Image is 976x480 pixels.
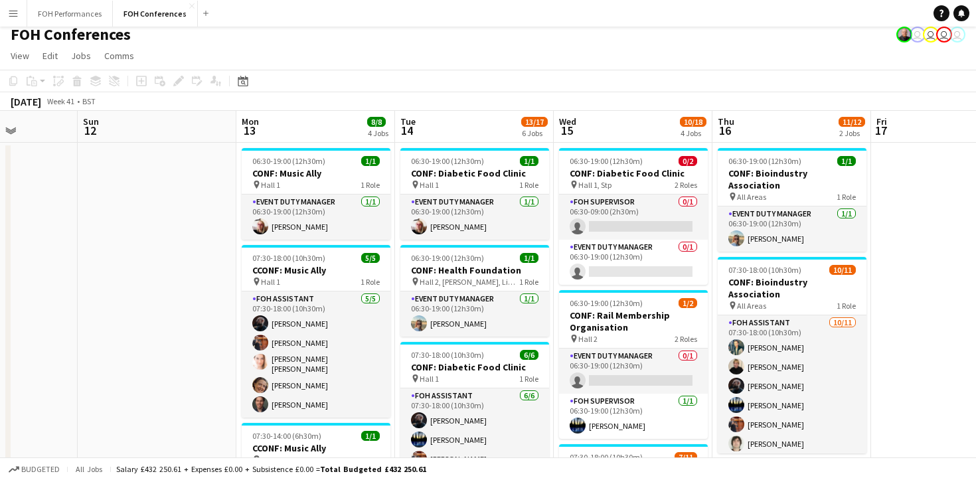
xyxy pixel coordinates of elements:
[400,264,549,276] h3: CONF: Health Foundation
[578,334,598,344] span: Hall 2
[242,291,390,418] app-card-role: FOH Assistant5/507:30-18:00 (10h30m)[PERSON_NAME][PERSON_NAME][PERSON_NAME] [PERSON_NAME][PERSON_...
[896,27,912,42] app-user-avatar: PERM Chris Nye
[361,277,380,287] span: 1 Role
[242,148,390,240] app-job-card: 06:30-19:00 (12h30m)1/1CONF: Music Ally Hall 11 RoleEvent Duty Manager1/106:30-19:00 (12h30m)[PER...
[7,462,62,477] button: Budgeted
[44,96,77,106] span: Week 41
[559,394,708,439] app-card-role: FOH Supervisor1/106:30-19:00 (12h30m)[PERSON_NAME]
[737,301,766,311] span: All Areas
[11,25,131,44] h1: FOH Conferences
[5,47,35,64] a: View
[411,156,484,166] span: 06:30-19:00 (12h30m)
[252,156,325,166] span: 06:30-19:00 (12h30m)
[679,298,697,308] span: 1/2
[559,349,708,394] app-card-role: Event Duty Manager0/106:30-19:00 (12h30m)
[839,117,865,127] span: 11/12
[520,156,538,166] span: 1/1
[398,123,416,138] span: 14
[675,452,697,462] span: 7/11
[400,291,549,337] app-card-role: Event Duty Manager1/106:30-19:00 (12h30m)[PERSON_NAME]
[411,350,484,360] span: 07:30-18:00 (10h30m)
[737,192,766,202] span: All Areas
[242,245,390,418] app-job-card: 07:30-18:00 (10h30m)5/5CCONF: Music Ally Hall 11 RoleFOH Assistant5/507:30-18:00 (10h30m)[PERSON_...
[81,123,99,138] span: 12
[675,180,697,190] span: 2 Roles
[361,180,380,190] span: 1 Role
[559,290,708,439] app-job-card: 06:30-19:00 (12h30m)1/2CONF: Rail Membership Organisation Hall 22 RolesEvent Duty Manager0/106:30...
[240,123,259,138] span: 13
[252,431,321,441] span: 07:30-14:00 (6h30m)
[559,195,708,240] app-card-role: FOH Supervisor0/106:30-09:00 (2h30m)
[910,27,926,42] app-user-avatar: Visitor Services
[42,50,58,62] span: Edit
[368,128,388,138] div: 4 Jobs
[519,374,538,384] span: 1 Role
[949,27,965,42] app-user-avatar: Visitor Services
[521,117,548,127] span: 13/17
[361,455,380,465] span: 1 Role
[718,257,866,453] div: 07:30-18:00 (10h30m)10/11CONF: Bioindustry Association All Areas1 RoleFOH Assistant10/1107:30-18:...
[923,27,939,42] app-user-avatar: Visitor Services
[519,277,538,287] span: 1 Role
[728,265,801,275] span: 07:30-18:00 (10h30m)
[400,148,549,240] app-job-card: 06:30-19:00 (12h30m)1/1CONF: Diabetic Food Clinic Hall 11 RoleEvent Duty Manager1/106:30-19:00 (1...
[570,452,643,462] span: 07:30-18:00 (10h30m)
[716,123,734,138] span: 16
[839,128,864,138] div: 2 Jobs
[82,96,96,106] div: BST
[559,148,708,285] app-job-card: 06:30-19:00 (12h30m)0/2CONF: Diabetic Food Clinic Hall 1, Stp2 RolesFOH Supervisor0/106:30-09:00 ...
[522,128,547,138] div: 6 Jobs
[679,156,697,166] span: 0/2
[11,95,41,108] div: [DATE]
[11,50,29,62] span: View
[837,192,856,202] span: 1 Role
[718,276,866,300] h3: CONF: Bioindustry Association
[320,464,426,474] span: Total Budgeted £432 250.61
[718,167,866,191] h3: CONF: Bioindustry Association
[578,180,611,190] span: Hall 1, Stp
[104,50,134,62] span: Comms
[570,156,643,166] span: 06:30-19:00 (12h30m)
[728,156,801,166] span: 06:30-19:00 (12h30m)
[242,116,259,127] span: Mon
[837,301,856,311] span: 1 Role
[261,455,280,465] span: Hall 1
[261,277,280,287] span: Hall 1
[83,116,99,127] span: Sun
[21,465,60,474] span: Budgeted
[829,265,856,275] span: 10/11
[242,264,390,276] h3: CCONF: Music Ally
[681,128,706,138] div: 4 Jobs
[718,148,866,252] app-job-card: 06:30-19:00 (12h30m)1/1CONF: Bioindustry Association All Areas1 RoleEvent Duty Manager1/106:30-19...
[252,253,325,263] span: 07:30-18:00 (10h30m)
[361,156,380,166] span: 1/1
[520,350,538,360] span: 6/6
[361,253,380,263] span: 5/5
[559,116,576,127] span: Wed
[27,1,113,27] button: FOH Performances
[718,116,734,127] span: Thu
[675,334,697,344] span: 2 Roles
[400,245,549,337] app-job-card: 06:30-19:00 (12h30m)1/1CONF: Health Foundation Hall 2, [PERSON_NAME], Limehouse1 RoleEvent Duty M...
[876,116,887,127] span: Fri
[559,240,708,285] app-card-role: Event Duty Manager0/106:30-19:00 (12h30m)
[936,27,952,42] app-user-avatar: Visitor Services
[73,464,105,474] span: All jobs
[420,374,439,384] span: Hall 1
[837,156,856,166] span: 1/1
[400,361,549,373] h3: CONF: Diabetic Food Clinic
[559,167,708,179] h3: CONF: Diabetic Food Clinic
[116,464,426,474] div: Salary £432 250.61 + Expenses £0.00 + Subsistence £0.00 =
[519,180,538,190] span: 1 Role
[113,1,198,27] button: FOH Conferences
[420,180,439,190] span: Hall 1
[874,123,887,138] span: 17
[411,253,484,263] span: 06:30-19:00 (12h30m)
[242,195,390,240] app-card-role: Event Duty Manager1/106:30-19:00 (12h30m)[PERSON_NAME]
